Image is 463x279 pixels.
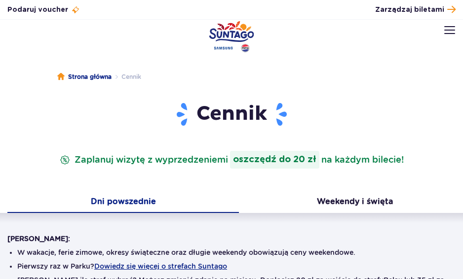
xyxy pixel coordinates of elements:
strong: [PERSON_NAME]: [7,235,70,243]
a: Podaruj voucher [7,5,80,15]
p: Zaplanuj wizytę z wyprzedzeniem na każdym bilecie! [58,151,406,169]
span: Zarządzaj biletami [375,5,444,15]
button: Dowiedz się więcej o strefach Suntago [94,262,227,270]
a: Zarządzaj biletami [375,3,456,16]
h1: Cennik [7,102,456,127]
span: Podaruj voucher [7,5,68,15]
a: Strona główna [57,72,112,82]
button: Dni powszednie [7,192,239,213]
a: Park of Poland [209,21,254,52]
li: Cennik [112,72,141,82]
li: W wakacje, ferie zimowe, okresy świąteczne oraz długie weekendy obowiązują ceny weekendowe. [17,247,446,257]
li: Pierwszy raz w Parku? [17,261,446,271]
img: Open menu [444,26,455,34]
strong: oszczędź do 20 zł [230,151,319,169]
